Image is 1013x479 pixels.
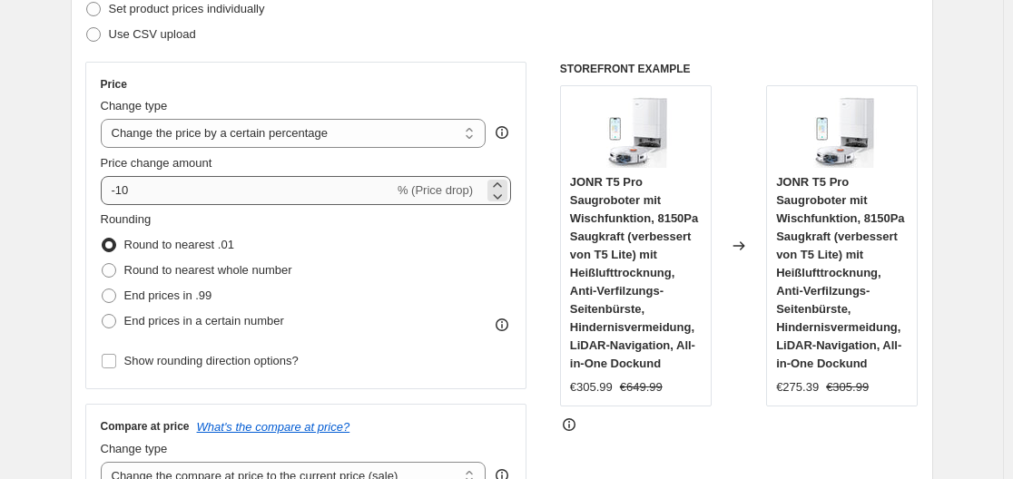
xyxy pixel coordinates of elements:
span: Change type [101,442,168,455]
strike: €649.99 [620,378,663,396]
span: % (Price drop) [398,183,473,197]
input: -15 [101,176,394,205]
span: Set product prices individually [109,2,265,15]
span: JONR T5 Pro Saugroboter mit Wischfunktion, 8150Pa Saugkraft (verbessert von T5 Lite) mit Heißluft... [776,175,904,370]
div: €305.99 [570,378,613,396]
span: End prices in .99 [124,288,212,302]
div: help [493,123,511,142]
span: Show rounding direction options? [124,354,299,367]
h3: Compare at price [101,419,190,434]
button: What's the compare at price? [197,420,350,434]
span: JONR T5 Pro Saugroboter mit Wischfunktion, 8150Pa Saugkraft (verbessert von T5 Lite) mit Heißluft... [570,175,698,370]
img: 61Y1cOOhHFL_80x.jpg [599,95,672,168]
span: Round to nearest .01 [124,238,234,251]
span: Use CSV upload [109,27,196,41]
div: €275.39 [776,378,819,396]
span: Rounding [101,212,152,226]
img: 61Y1cOOhHFL_80x.jpg [806,95,879,168]
span: Round to nearest whole number [124,263,292,277]
span: End prices in a certain number [124,314,284,327]
span: Change type [101,99,168,112]
span: Price change amount [101,156,212,170]
h3: Price [101,77,127,92]
h6: STOREFRONT EXAMPLE [560,62,919,76]
strike: €305.99 [826,378,869,396]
